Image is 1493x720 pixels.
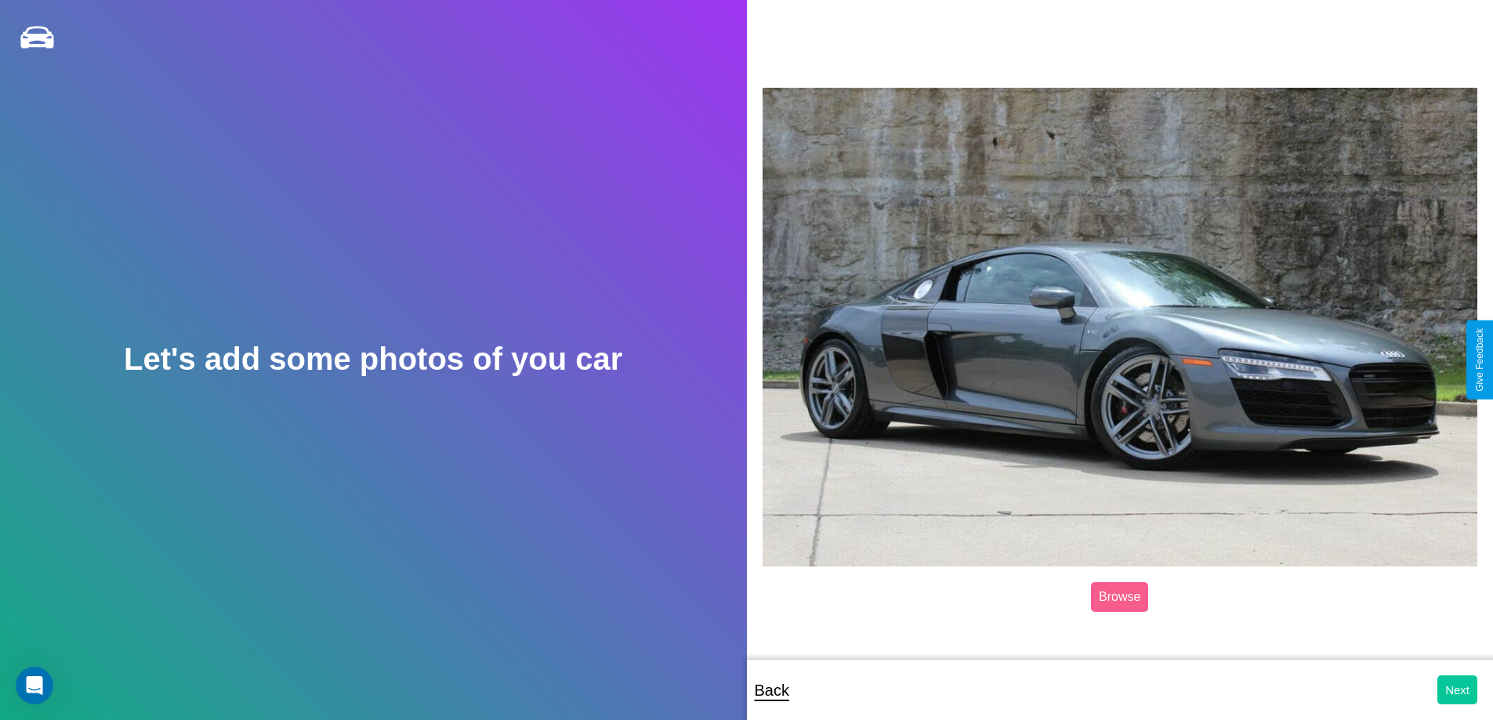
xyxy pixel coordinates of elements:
h2: Let's add some photos of you car [124,342,622,377]
iframe: Intercom live chat [16,667,53,704]
p: Back [755,676,789,704]
img: posted [763,88,1478,567]
label: Browse [1091,582,1148,612]
div: Give Feedback [1474,328,1485,392]
button: Next [1437,675,1477,704]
